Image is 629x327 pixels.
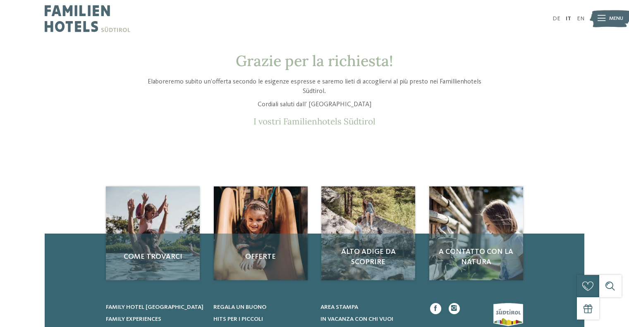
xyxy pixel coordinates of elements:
span: Family experiences [106,316,161,322]
a: Richiesta Come trovarci [106,186,200,280]
span: Hits per i piccoli [213,316,263,322]
a: Hits per i piccoli [213,315,311,323]
span: Family hotel [GEOGRAPHIC_DATA] [106,304,203,310]
span: Offerte [221,252,300,262]
span: Area stampa [320,304,358,310]
a: Regala un buono [213,303,311,311]
span: Menu [609,15,623,22]
a: Richiesta Offerte [214,186,308,280]
p: Cordiali saluti dall’ [GEOGRAPHIC_DATA] [138,100,492,110]
a: Family hotel [GEOGRAPHIC_DATA] [106,303,204,311]
span: In vacanza con chi vuoi [320,316,393,322]
a: Family experiences [106,315,204,323]
p: I vostri Familienhotels Südtirol [138,117,492,127]
span: Regala un buono [213,304,266,310]
span: Grazie per la richiesta! [236,51,393,70]
a: In vacanza con chi vuoi [320,315,419,323]
span: Come trovarci [113,252,192,262]
a: EN [577,16,584,21]
img: Richiesta [429,186,523,280]
a: Richiesta A contatto con la natura [429,186,523,280]
img: Richiesta [106,186,200,280]
img: Richiesta [214,186,308,280]
a: IT [566,16,571,21]
img: Richiesta [321,186,415,280]
span: A contatto con la natura [437,247,516,267]
a: DE [552,16,560,21]
a: Area stampa [320,303,419,311]
span: Alto Adige da scoprire [329,247,408,267]
a: Richiesta Alto Adige da scoprire [321,186,415,280]
p: Elaboreremo subito un’offerta secondo le esigenze espresse e saremo lieti di accogliervi al più p... [138,77,492,96]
